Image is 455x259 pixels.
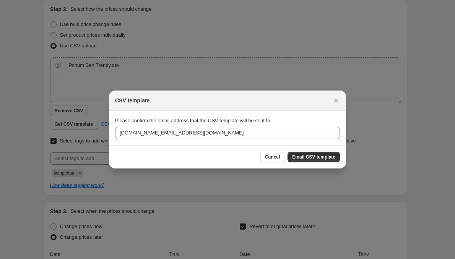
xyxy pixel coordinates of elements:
[260,152,284,162] button: Cancel
[115,118,270,123] span: Please confirm the email address that the CSV template will be sent to
[115,97,149,104] h2: CSV template
[265,154,280,160] span: Cancel
[292,154,335,160] span: Email CSV template
[288,152,340,162] button: Email CSV template
[331,95,341,106] button: Close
